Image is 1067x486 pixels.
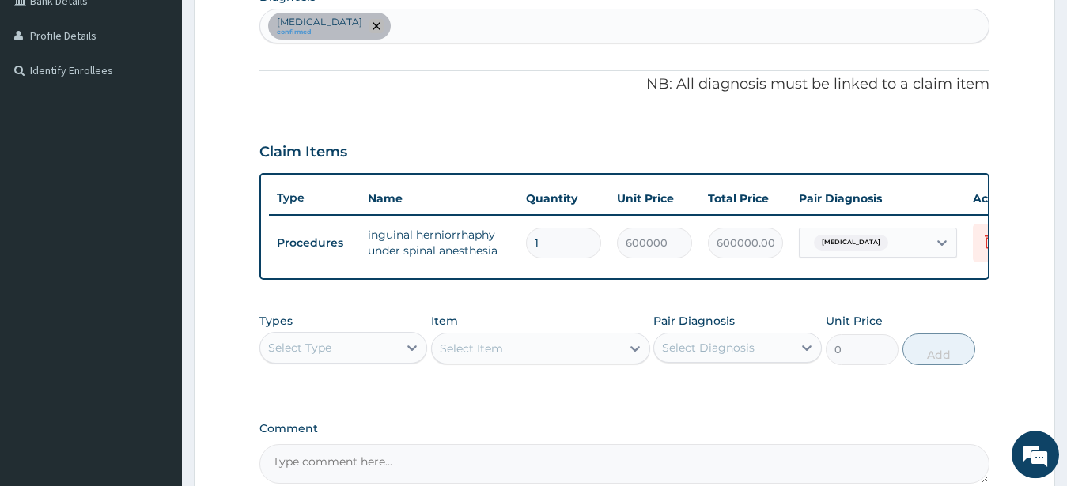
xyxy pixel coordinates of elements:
[791,183,965,214] th: Pair Diagnosis
[662,340,755,356] div: Select Diagnosis
[269,228,360,258] td: Procedures
[277,16,362,28] p: [MEDICAL_DATA]
[431,313,458,329] label: Item
[700,183,791,214] th: Total Price
[826,313,883,329] label: Unit Price
[92,144,218,303] span: We're online!
[518,183,609,214] th: Quantity
[82,89,266,109] div: Chat with us now
[259,74,990,95] p: NB: All diagnosis must be linked to a claim item
[259,422,990,435] label: Comment
[360,183,518,214] th: Name
[609,183,700,214] th: Unit Price
[902,333,975,365] button: Add
[814,235,888,251] span: [MEDICAL_DATA]
[268,340,331,356] div: Select Type
[8,321,301,376] textarea: Type your message and hit 'Enter'
[369,19,384,33] span: remove selection option
[259,8,297,46] div: Minimize live chat window
[259,144,347,161] h3: Claim Items
[269,183,360,213] th: Type
[360,219,518,266] td: inguinal herniorrhaphy under spinal anesthesia
[259,315,293,328] label: Types
[29,79,64,119] img: d_794563401_company_1708531726252_794563401
[277,28,362,36] small: confirmed
[965,183,1044,214] th: Actions
[653,313,735,329] label: Pair Diagnosis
